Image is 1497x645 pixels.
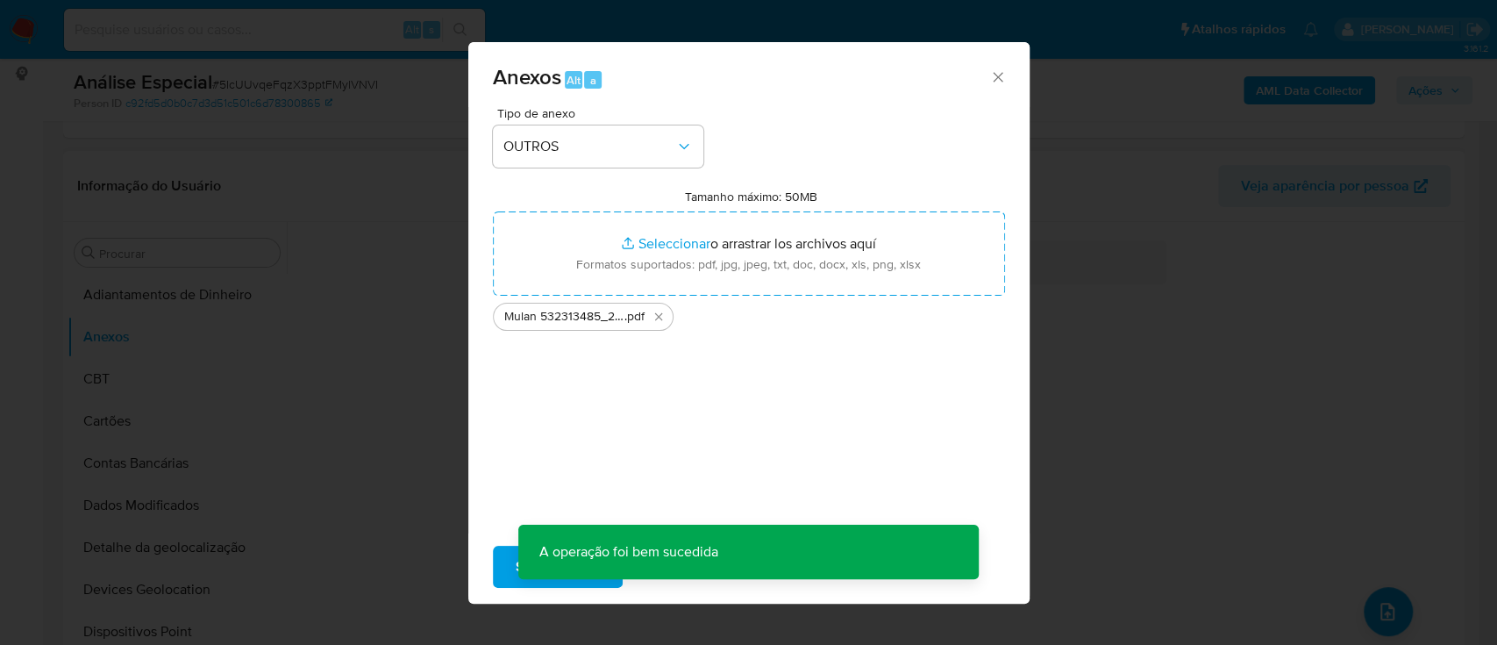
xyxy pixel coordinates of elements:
[493,296,1005,331] ul: Archivos seleccionados
[493,546,623,588] button: Subir arquivo
[648,306,669,327] button: Eliminar Mulan 532313485_2025_10_06_08_19_48 ABDELNOR VI COMÉRCIO DE COMBUSTÍVEIS LTDA .pdf
[624,308,645,326] span: .pdf
[567,72,581,89] span: Alt
[503,138,675,155] span: OUTROS
[493,125,703,168] button: OUTROS
[685,189,817,204] label: Tamanho máximo: 50MB
[493,61,561,92] span: Anexos
[516,548,600,586] span: Subir arquivo
[504,308,624,326] span: Mulan 532313485_2025_10_06_08_19_48 [PERSON_NAME] COMÉRCIO DE COMBUSTÍVEIS LTDA
[518,525,739,579] p: A operação foi bem sucedida
[989,68,1005,84] button: Cerrar
[590,72,596,89] span: a
[497,107,708,119] span: Tipo de anexo
[652,548,709,586] span: Cancelar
